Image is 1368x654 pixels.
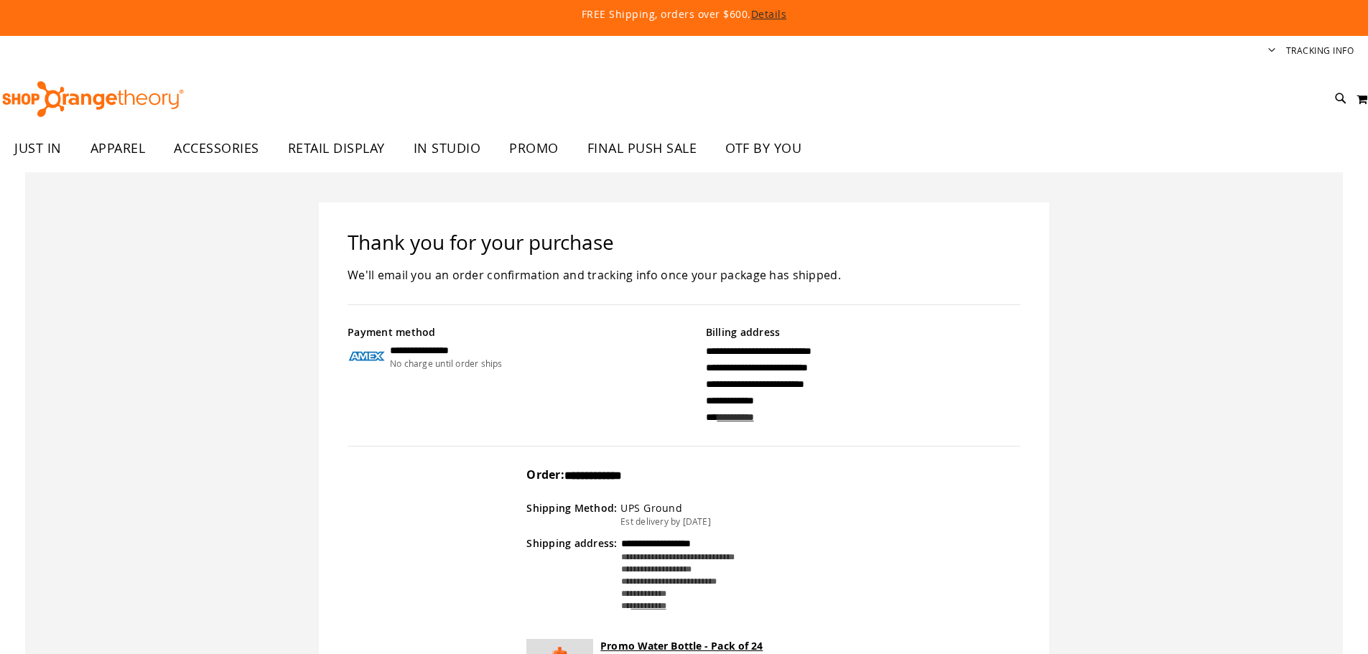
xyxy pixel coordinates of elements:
span: OTF BY YOU [725,132,801,164]
div: Shipping Method: [526,501,620,528]
div: No charge until order ships [390,358,503,370]
span: APPAREL [90,132,146,164]
span: RETAIL DISPLAY [288,132,385,164]
span: IN STUDIO [414,132,481,164]
button: Account menu [1268,45,1275,58]
a: PROMO [495,132,573,165]
a: Details [751,7,787,21]
div: Payment method [348,325,663,343]
div: Shipping address: [526,536,620,612]
a: OTF BY YOU [711,132,816,165]
a: Promo Water Bottle - Pack of 24 [600,639,763,653]
a: ACCESSORIES [159,132,274,165]
a: Tracking Info [1286,45,1354,57]
a: FINAL PUSH SALE [573,132,712,165]
div: Order: [526,467,842,493]
span: Est delivery by [DATE] [620,515,711,527]
a: IN STUDIO [399,132,495,165]
img: Payment type icon [348,343,386,370]
div: We'll email you an order confirmation and tracking info once your package has shipped. [348,266,1020,284]
span: ACCESSORIES [174,132,259,164]
p: FREE Shipping, orders over $600. [253,7,1115,22]
span: JUST IN [14,132,62,164]
div: UPS Ground [620,501,711,515]
div: Billing address [706,325,1021,343]
span: FINAL PUSH SALE [587,132,697,164]
a: APPAREL [76,132,160,165]
h1: Thank you for your purchase [348,231,1020,254]
a: RETAIL DISPLAY [274,132,399,165]
span: PROMO [509,132,559,164]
